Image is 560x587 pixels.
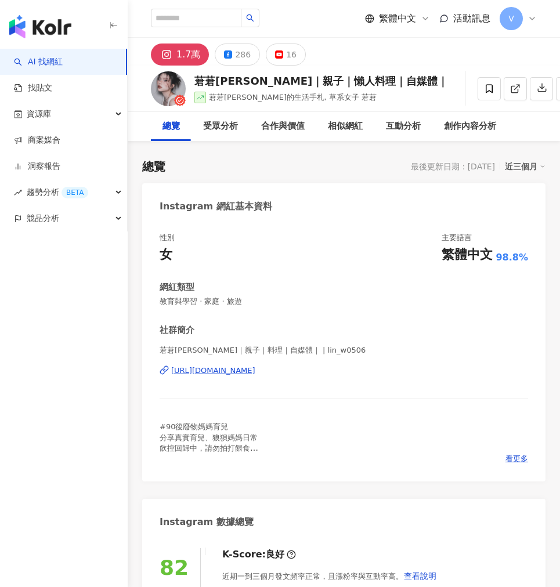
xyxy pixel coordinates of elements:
[151,44,209,66] button: 1.7萬
[14,189,22,197] span: rise
[160,345,528,356] span: 莙莙[PERSON_NAME]｜親子｜料理｜自媒體｜ | lin_w0506
[411,162,495,171] div: 最後更新日期：[DATE]
[404,571,436,581] span: 查看說明
[160,233,175,243] div: 性別
[14,135,60,146] a: 商案媒合
[160,324,194,336] div: 社群簡介
[508,12,514,25] span: V
[14,82,52,94] a: 找貼文
[160,296,528,307] span: 教育與學習 · 家庭 · 旅遊
[386,119,421,133] div: 互動分析
[453,13,490,24] span: 活動訊息
[176,46,200,63] div: 1.7萬
[209,93,377,102] span: 莙莙[PERSON_NAME]的生活手札, 草系女子 莙莙
[442,246,493,264] div: 繁體中文
[444,119,496,133] div: 創作內容分析
[160,365,528,376] a: [URL][DOMAIN_NAME]
[14,56,63,68] a: searchAI 找網紅
[203,119,238,133] div: 受眾分析
[162,119,180,133] div: 總覽
[9,15,71,38] img: logo
[505,159,545,174] div: 近三個月
[160,200,272,213] div: Instagram 網紅基本資料
[62,187,88,198] div: BETA
[27,179,88,205] span: 趨勢分析
[171,365,255,376] div: [URL][DOMAIN_NAME]
[160,422,258,505] span: #90後廢物媽媽育兒⠀⠀ 分享真實育兒、狼狽媽媽日常 飲控回歸中，請勿拍打餵食 ⠀⠀ ㅇ奇奇怪怪的我出沒在限動 ㅇ不定期更新擺攤人生 ⠀⠀ 莙挑細選🛒
[160,556,189,579] div: 82
[27,101,51,127] span: 資源庫
[215,44,260,66] button: 286
[235,46,251,63] div: 286
[142,158,165,175] div: 總覽
[160,246,172,264] div: 女
[286,46,297,63] div: 16
[266,548,284,561] div: 良好
[505,454,528,464] span: 看更多
[496,251,528,264] span: 98.8%
[246,14,254,22] span: search
[379,12,416,25] span: 繁體中文
[160,516,254,528] div: Instagram 數據總覽
[328,119,363,133] div: 相似網紅
[27,205,59,231] span: 競品分析
[266,44,306,66] button: 16
[160,281,194,293] div: 網紅類型
[222,548,296,561] div: K-Score :
[151,71,186,106] img: KOL Avatar
[194,74,448,88] div: 莙莙[PERSON_NAME]｜親子｜懶人料理｜自媒體｜
[442,233,472,243] div: 主要語言
[14,161,60,172] a: 洞察報告
[261,119,305,133] div: 合作與價值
